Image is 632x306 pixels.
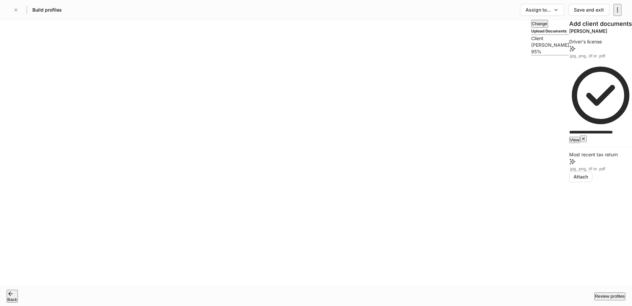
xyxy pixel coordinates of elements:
[568,4,610,16] button: Save and exit
[531,35,569,42] div: Client
[570,137,579,142] div: View
[574,7,604,13] div: Save and exit
[573,174,588,180] div: Attach
[526,7,551,13] div: Assign to...
[595,293,625,300] div: Review profiles
[531,42,569,55] a: [PERSON_NAME]95%
[532,21,547,27] div: Change
[569,38,632,52] div: Driver's license
[7,290,18,303] button: Back
[569,166,632,172] p: .jpg, .png, .tif or .pdf
[7,297,17,302] div: Back
[531,48,569,55] p: 95%
[531,42,569,48] p: [PERSON_NAME]
[594,292,625,300] button: Review profiles
[32,7,62,13] h5: Build profiles
[569,137,580,143] button: View
[569,172,592,182] button: Attach
[520,4,564,16] button: Assign to...
[569,53,632,59] p: .jpg, .png, .tif or .pdf
[569,151,632,165] div: Most recent tax return
[531,28,569,34] a: Upload Documents
[569,20,632,28] h4: Add client documents
[569,28,632,34] h5: [PERSON_NAME]
[531,20,548,28] button: Change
